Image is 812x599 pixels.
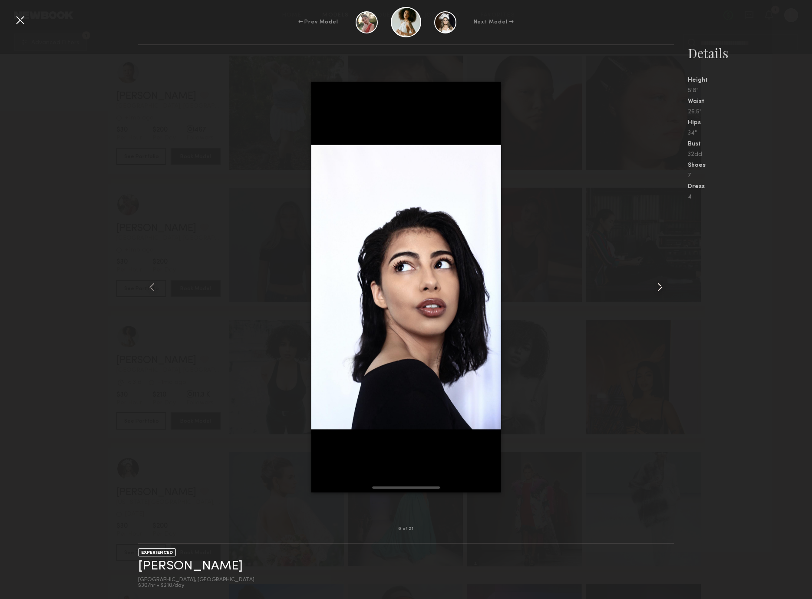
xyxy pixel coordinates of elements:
[688,141,812,147] div: Bust
[688,99,812,105] div: Waist
[688,184,812,190] div: Dress
[688,120,812,126] div: Hips
[474,18,514,26] div: Next Model →
[688,194,812,200] div: 4
[398,527,413,531] div: 6 of 21
[688,88,812,94] div: 5'8"
[688,162,812,169] div: Shoes
[688,173,812,179] div: 7
[688,44,812,62] div: Details
[688,130,812,136] div: 34"
[138,583,254,589] div: $30/hr • $210/day
[688,109,812,115] div: 26.5"
[688,77,812,83] div: Height
[138,577,254,583] div: [GEOGRAPHIC_DATA], [GEOGRAPHIC_DATA]
[138,548,176,556] div: EXPERIENCED
[688,152,812,158] div: 32dd
[298,18,338,26] div: ← Prev Model
[138,559,243,573] a: [PERSON_NAME]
